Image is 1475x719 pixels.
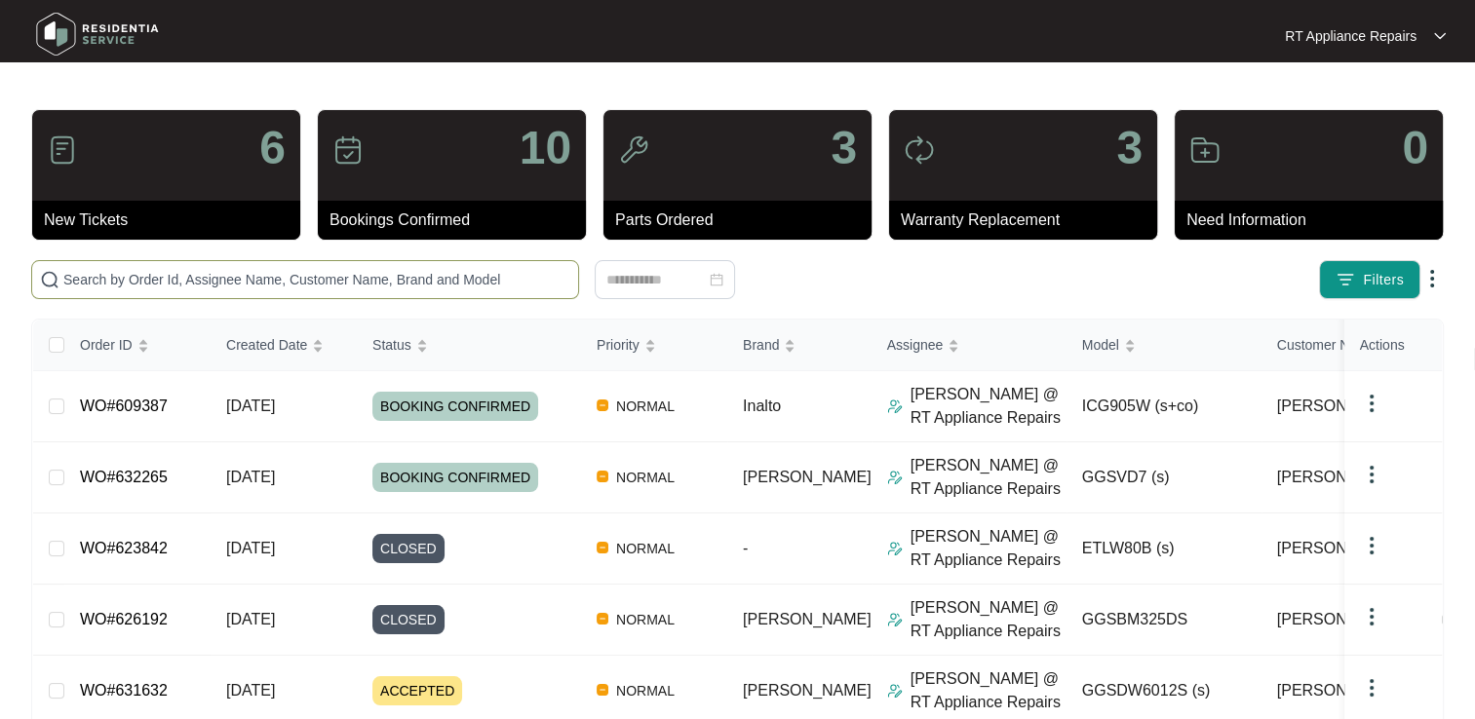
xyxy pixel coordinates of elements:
span: ACCEPTED [372,676,462,705]
span: - [743,540,748,556]
th: Actions [1344,320,1442,371]
p: 3 [1116,125,1143,171]
span: Inalto [743,397,781,414]
a: WO#623842 [80,540,168,556]
span: Order ID [80,334,133,356]
span: [PERSON_NAME] [1277,537,1406,560]
span: Model [1082,334,1119,356]
span: Priority [597,334,640,356]
td: GGSVD7 (s) [1067,442,1262,513]
img: filter icon [1336,270,1355,289]
img: Vercel Logo [597,542,608,553]
span: NORMAL [608,537,682,560]
p: 0 [1402,125,1428,171]
img: icon [332,134,364,166]
img: Assigner Icon [887,470,903,485]
th: Status [357,320,581,371]
span: [PERSON_NAME] [743,469,872,485]
img: search-icon [40,270,59,289]
p: [PERSON_NAME] @ RT Appliance Repairs [911,667,1067,714]
td: GGSBM325DS [1067,585,1262,656]
th: Order ID [64,320,211,371]
span: Assignee [887,334,944,356]
a: WO#631632 [80,682,168,699]
span: [DATE] [226,611,275,627]
img: Assigner Icon [887,398,903,414]
span: BOOKING CONFIRMED [372,392,538,421]
span: BOOKING CONFIRMED [372,463,538,492]
img: residentia service logo [29,5,166,63]
p: RT Appliance Repairs [1285,26,1417,46]
span: [PERSON_NAME] [743,682,872,699]
img: Vercel Logo [597,399,608,411]
img: Vercel Logo [597,613,608,624]
p: Parts Ordered [615,208,872,232]
span: NORMAL [608,679,682,702]
span: CLOSED [372,534,445,563]
p: 3 [831,125,857,171]
span: NORMAL [608,608,682,631]
img: Assigner Icon [887,541,903,556]
img: dropdown arrow [1360,463,1383,486]
th: Model [1067,320,1262,371]
img: icon [1189,134,1221,166]
th: Customer Name [1262,320,1456,371]
img: dropdown arrow [1420,267,1444,290]
span: [DATE] [226,469,275,485]
img: icon [47,134,78,166]
span: [DATE] [226,682,275,699]
span: CLOSED [372,605,445,634]
span: [PERSON_NAME] [1277,466,1406,489]
span: NORMAL [608,466,682,489]
img: icon [904,134,935,166]
img: Assigner Icon [887,612,903,627]
td: ICG905W (s+co) [1067,371,1262,442]
th: Brand [727,320,872,371]
span: [PERSON_NAME]... [1277,608,1418,631]
p: Bookings Confirmed [330,208,586,232]
img: dropdown arrow [1360,392,1383,415]
span: [PERSON_NAME] [1277,679,1406,702]
img: Vercel Logo [597,471,608,482]
img: Vercel Logo [597,684,608,696]
span: [DATE] [226,397,275,414]
p: [PERSON_NAME] @ RT Appliance Repairs [911,383,1067,430]
img: Assigner Icon [887,683,903,699]
p: [PERSON_NAME] @ RT Appliance Repairs [911,596,1067,643]
button: filter iconFilters [1319,260,1420,299]
img: dropdown arrow [1360,605,1383,628]
input: Search by Order Id, Assignee Name, Customer Name, Brand and Model [63,269,570,290]
img: dropdown arrow [1360,676,1383,700]
span: Customer Name [1277,334,1377,356]
span: [PERSON_NAME] [743,611,872,627]
p: New Tickets [44,208,300,232]
th: Assignee [872,320,1067,371]
img: icon [618,134,649,166]
th: Created Date [211,320,357,371]
p: Need Information [1186,208,1443,232]
span: [PERSON_NAME] [1277,395,1406,418]
span: Brand [743,334,779,356]
p: 10 [520,125,571,171]
span: [DATE] [226,540,275,556]
a: WO#609387 [80,397,168,414]
a: WO#632265 [80,469,168,485]
p: [PERSON_NAME] @ RT Appliance Repairs [911,454,1067,501]
span: NORMAL [608,395,682,418]
span: Filters [1363,270,1404,290]
span: Status [372,334,411,356]
p: [PERSON_NAME] @ RT Appliance Repairs [911,525,1067,572]
td: ETLW80B (s) [1067,513,1262,585]
th: Priority [581,320,727,371]
img: dropdown arrow [1360,534,1383,557]
p: Warranty Replacement [901,208,1157,232]
p: 6 [259,125,286,171]
img: dropdown arrow [1434,31,1446,41]
a: WO#626192 [80,611,168,627]
span: Created Date [226,334,307,356]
